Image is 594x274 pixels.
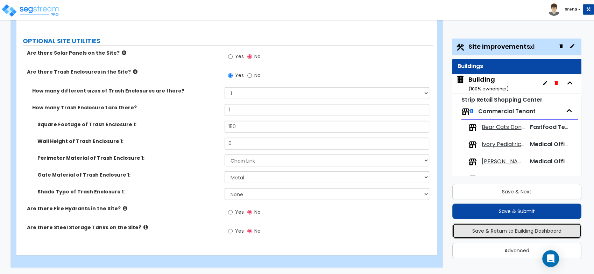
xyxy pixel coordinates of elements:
[468,85,509,92] small: ( 100 % ownership)
[254,53,261,60] span: No
[254,72,261,79] span: No
[37,171,219,178] label: Gate Material of Trash Enclosure 1:
[247,208,252,216] input: No
[247,72,252,80] input: No
[482,175,511,183] span: Ciera Bank
[468,123,477,132] img: tenants.png
[27,49,219,56] label: Are there Solar Panels on the Site?
[456,75,509,93] span: Building
[468,158,477,166] img: tenants.png
[37,155,219,162] label: Perimeter Material of Trash Enclosure 1:
[530,43,535,50] small: x1
[228,227,233,235] input: Yes
[468,75,509,93] div: Building
[228,72,233,80] input: Yes
[452,243,582,258] button: Advanced
[482,141,525,149] span: Ivory Pediatric Dental
[461,96,543,104] small: Strip Retail Shopping Center
[458,62,577,70] div: Buildings
[228,208,233,216] input: Yes
[235,208,244,215] span: Yes
[122,50,126,55] i: click for more info!
[482,158,525,166] span: Scott Mysers Orthodontics
[27,205,219,212] label: Are there Fire Hydrants in the Site?
[482,123,525,131] span: Bear Cats Donuts
[452,184,582,199] button: Save & Next
[530,157,593,165] span: Medical Office Tenant
[254,227,261,234] span: No
[235,53,244,60] span: Yes
[530,140,593,148] span: Medical Office Tenant
[228,53,233,61] input: Yes
[470,107,473,115] span: 8
[235,227,244,234] span: Yes
[468,141,477,149] img: tenants.png
[123,206,127,211] i: click for more info!
[1,4,61,18] img: logo_pro_r.png
[247,227,252,235] input: No
[461,108,470,116] img: tenants.png
[456,75,465,84] img: building.svg
[27,224,219,231] label: Are there Steel Storage Tanks on the Site?
[478,107,536,115] span: Commercial Tenant
[456,43,465,52] img: Construction.png
[468,175,477,183] img: tenants.png
[23,36,433,46] label: OPTIONAL SITE UTILITIES
[542,250,559,267] div: Open Intercom Messenger
[37,121,219,128] label: Square Footage of Trash Enclosure 1:
[548,4,560,16] img: avatar.png
[452,223,582,239] button: Save & Return to Building Dashboard
[37,138,219,145] label: Wall Height of Trash Enclosure 1:
[530,123,578,131] span: Fastfood Tenant
[235,72,244,79] span: Yes
[247,53,252,61] input: No
[133,69,137,74] i: click for more info!
[32,104,219,111] label: How many Trash Enclosure 1 are there?
[468,42,535,51] span: Site Improvements
[143,225,148,230] i: click for more info!
[254,208,261,215] span: No
[37,188,219,195] label: Shade Type of Trash Enclosure 1:
[565,7,577,12] b: Sneha
[32,87,219,94] label: How many different sizes of Trash Enclosures are there?
[27,68,219,75] label: Are there Trash Enclosures in the Site?
[452,204,582,219] button: Save & Submit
